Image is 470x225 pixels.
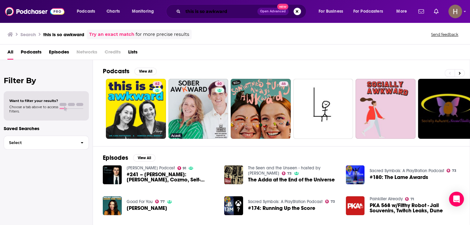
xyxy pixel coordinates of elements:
a: Try an exact match [89,31,134,38]
a: Show notifications dropdown [416,6,426,17]
a: 60 [168,79,228,139]
button: Open AdvancedNew [257,8,289,15]
span: For Business [319,7,343,16]
a: Episodes [49,47,69,60]
button: open menu [314,6,351,16]
a: Sacred Symbols: A PlayStation Podcast [369,168,444,173]
a: Painkiller Already [369,196,403,202]
img: #180: The Lame Awards [346,165,365,184]
p: Saved Searches [4,125,89,131]
span: Credits [105,47,121,60]
a: Sacred Symbols: A PlayStation Podcast [248,199,323,204]
span: 77 [160,200,165,203]
a: #241 – Boris Sofman: Waymo, Cozmo, Self-Driving Cars, and the Future of Robotics [127,172,217,182]
a: All [7,47,13,60]
span: More [396,7,407,16]
img: Podchaser - Follow, Share and Rate Podcasts [5,6,64,17]
img: #174: Running Up the Score [224,196,243,215]
button: open menu [349,6,392,16]
span: 60 [217,81,222,87]
span: 46 [281,81,286,87]
img: PKA 568 w/Filthy Robot - Jail Souvenirs, Twitch Leaks, Dune [346,196,365,215]
a: The Adda at the End of the Universe [248,177,335,182]
h2: Podcasts [103,67,129,75]
button: Show profile menu [448,5,462,18]
a: 60 [215,81,224,86]
a: 91 [177,166,186,170]
span: Choose a tab above to access filters. [9,105,58,113]
span: 73 [331,200,335,203]
span: Charts [107,7,120,16]
span: 62 [155,81,159,87]
img: #241 – Boris Sofman: Waymo, Cozmo, Self-Driving Cars, and the Future of Robotics [103,165,122,184]
a: Good For You [127,199,153,204]
h3: this is so awkward [43,32,84,37]
a: 46 [231,79,291,139]
button: Send feedback [429,32,460,37]
input: Search podcasts, credits, & more... [183,6,257,16]
a: 62 [153,81,162,86]
a: EpisodesView All [103,154,155,162]
button: open menu [72,6,103,16]
span: #241 – [PERSON_NAME]: [PERSON_NAME], Cozmo, Self-Driving Cars, and the Future of Robotics [127,172,217,182]
a: Lex Fridman Podcast [127,165,175,171]
a: Show notifications dropdown [431,6,441,17]
span: 73 [287,172,292,175]
span: Podcasts [77,7,95,16]
span: Monitoring [132,7,154,16]
div: Search podcasts, credits, & more... [172,4,312,19]
span: for more precise results [136,31,189,38]
button: open menu [392,6,415,16]
div: Open Intercom Messenger [449,192,464,206]
span: New [277,4,288,10]
a: 71 [405,197,414,201]
img: Rosebud Baker [103,196,122,215]
a: Charts [102,6,124,16]
a: Rosebud Baker [127,206,167,211]
button: View All [134,68,157,75]
a: #180: The Lame Awards [369,175,428,180]
img: User Profile [448,5,462,18]
h3: Search [20,32,36,37]
span: 73 [452,169,456,172]
h2: Episodes [103,154,128,162]
a: 62 [106,79,166,139]
h2: Filter By [4,76,89,85]
a: 46 [279,81,288,86]
button: open menu [128,6,162,16]
a: Lists [128,47,137,60]
a: 77 [155,200,165,203]
span: Select [4,141,76,145]
a: Podcasts [21,47,41,60]
a: 73 [446,169,456,172]
span: Open Advanced [260,10,286,13]
a: #174: Running Up the Score [248,206,315,211]
span: Networks [76,47,97,60]
a: PodcastsView All [103,67,157,75]
a: The Seen and the Unseen - hosted by Amit Varma [248,165,320,176]
button: Select [4,136,89,150]
button: View All [133,154,155,162]
span: Want to filter your results? [9,99,58,103]
a: 73 [282,172,292,175]
span: Logged in as hpoole [448,5,462,18]
span: 91 [183,167,186,170]
span: [PERSON_NAME] [127,206,167,211]
a: 73 [325,200,335,203]
span: For Podcasters [353,7,383,16]
a: PKA 568 w/Filthy Robot - Jail Souvenirs, Twitch Leaks, Dune [369,203,460,213]
img: The Adda at the End of the Universe [224,165,243,184]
